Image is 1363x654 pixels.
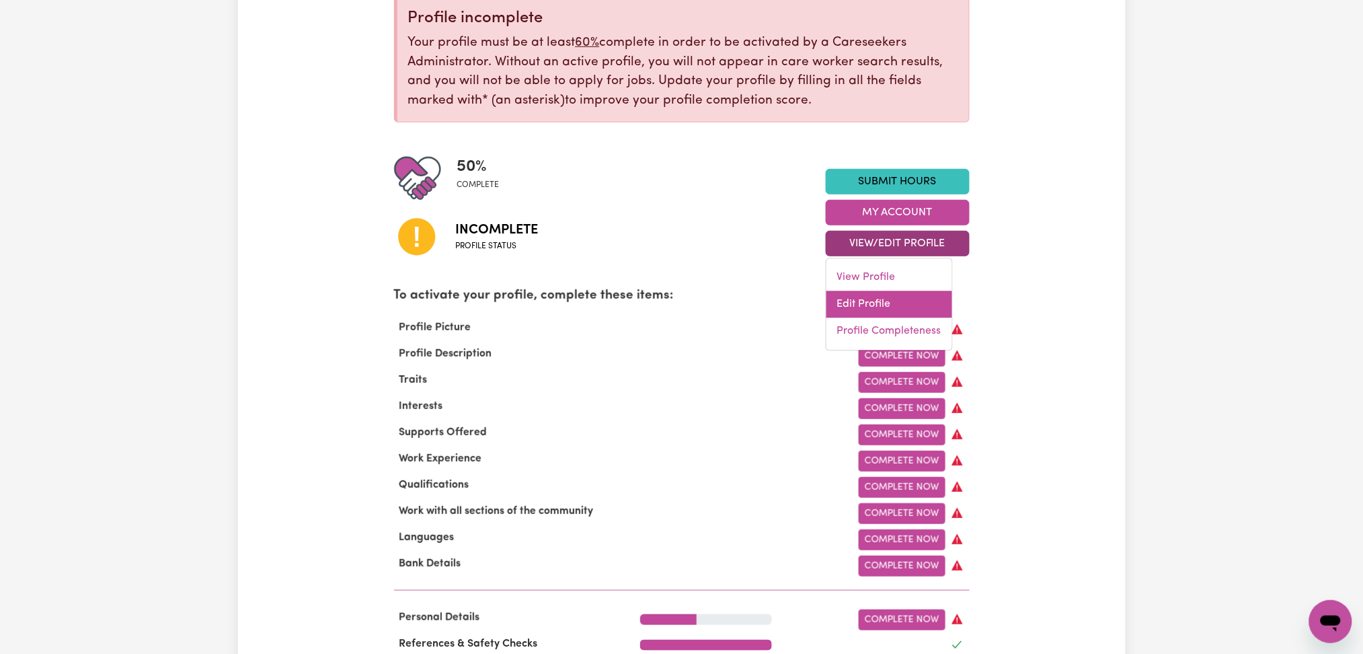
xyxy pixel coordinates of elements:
[456,240,539,252] span: Profile status
[457,179,500,191] span: complete
[859,610,945,630] a: Complete Now
[394,375,433,386] span: Traits
[456,220,539,240] span: Incomplete
[826,264,952,291] a: View Profile
[826,291,952,318] a: Edit Profile
[408,34,958,111] p: Your profile must be at least complete in order to be activated by a Careseekers Administrator. W...
[457,155,510,202] div: Profile completeness: 50%
[483,94,566,107] span: an asterisk
[859,372,945,393] a: Complete Now
[394,322,477,333] span: Profile Picture
[394,639,543,649] span: References & Safety Checks
[394,558,467,569] span: Bank Details
[394,532,460,543] span: Languages
[394,427,493,438] span: Supports Offered
[394,287,970,306] p: To activate your profile, complete these items:
[826,258,953,351] div: View/Edit Profile
[859,425,945,445] a: Complete Now
[859,451,945,472] a: Complete Now
[859,477,945,498] a: Complete Now
[826,169,970,194] a: Submit Hours
[859,556,945,577] a: Complete Now
[826,231,970,256] button: View/Edit Profile
[394,480,475,490] span: Qualifications
[859,346,945,367] a: Complete Now
[1309,600,1352,643] iframe: Button to launch messaging window
[859,503,945,524] a: Complete Now
[394,401,449,412] span: Interests
[826,200,970,225] button: My Account
[859,530,945,550] a: Complete Now
[576,36,600,49] u: 60%
[826,318,952,345] a: Profile Completeness
[457,155,500,179] span: 50 %
[408,9,958,28] div: Profile incomplete
[859,398,945,419] a: Complete Now
[394,612,485,623] span: Personal Details
[394,349,498,359] span: Profile Description
[394,453,488,464] span: Work Experience
[394,506,599,517] span: Work with all sections of the community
